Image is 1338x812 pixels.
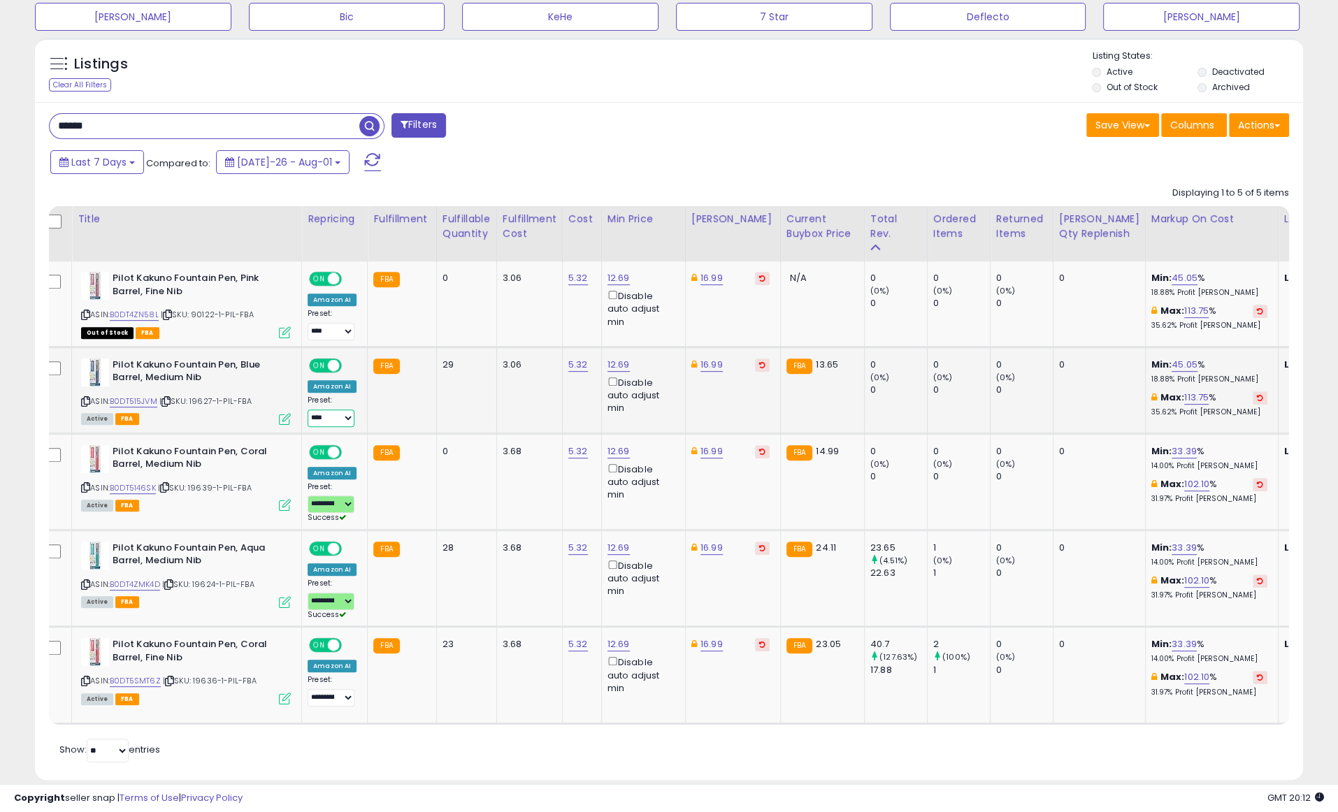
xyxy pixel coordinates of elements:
small: FBA [786,542,812,557]
div: 0 [933,358,990,371]
b: Min: [1151,358,1172,371]
div: Repricing [308,212,361,226]
div: 3.06 [503,272,552,284]
img: 41qwZ5dR0LL._SL40_.jpg [81,358,109,386]
span: | SKU: 19624-1-PIL-FBA [162,579,254,590]
div: ASIN: [81,272,291,337]
i: Revert to store-level Dynamic Max Price [759,448,765,455]
div: % [1151,391,1267,417]
div: Amazon AI [308,660,357,672]
div: Disable auto adjust min [607,558,675,598]
button: KeHe [462,3,659,31]
label: Archived [1212,81,1250,93]
span: Success [308,706,346,716]
div: Disable auto adjust min [607,461,675,502]
p: 35.62% Profit [PERSON_NAME] [1151,321,1267,331]
span: ON [310,446,328,458]
small: (100%) [942,651,970,662]
span: FBA [115,500,139,512]
div: 0 [996,638,1053,651]
small: (0%) [996,651,1016,662]
span: FBA [115,413,139,425]
div: 0 [443,445,486,458]
span: OFF [340,273,362,285]
div: 0 [870,358,927,371]
button: Save View [1086,113,1159,137]
div: 0 [1059,358,1135,371]
span: 24.11 [816,541,836,554]
span: ON [310,543,328,555]
div: 0 [996,384,1053,396]
span: 23.05 [816,637,841,651]
div: 0 [870,445,927,458]
div: 0 [933,297,990,310]
div: Amazon AI [308,293,357,306]
span: Last 7 Days [71,155,127,169]
p: 31.97% Profit [PERSON_NAME] [1151,590,1267,600]
b: Pilot Kakuno Fountain Pen, Coral Barrel, Medium Nib [113,445,282,474]
a: B0DT5SMT6Z [110,675,161,687]
button: [PERSON_NAME] [1103,3,1300,31]
b: Max: [1160,304,1185,317]
img: 41aXZKXX0XL._SL40_.jpg [81,638,109,666]
th: The percentage added to the cost of goods (COGS) that forms the calculator for Min & Max prices. [1145,206,1278,261]
span: 2025-08-10 20:12 GMT [1267,791,1324,804]
div: 0 [1059,542,1135,554]
small: (0%) [996,555,1016,566]
p: 35.62% Profit [PERSON_NAME] [1151,407,1267,417]
div: 3.68 [503,638,552,651]
p: 31.97% Profit [PERSON_NAME] [1151,494,1267,504]
img: 41oZFEaSEwL._SL40_.jpg [81,445,109,473]
div: ASIN: [81,358,291,423]
div: 29 [443,358,486,371]
div: % [1151,542,1267,567]
a: 16.99 [700,541,723,555]
small: (0%) [870,372,890,383]
a: 113.75 [1184,391,1209,405]
p: 18.88% Profit [PERSON_NAME] [1151,375,1267,384]
b: Pilot Kakuno Fountain Pen, Pink Barrel, Fine Nib [113,272,282,301]
div: 1 [933,664,990,676]
span: ON [310,359,328,371]
div: Preset: [308,675,357,716]
button: [DATE]-26 - Aug-01 [216,150,350,174]
p: 14.00% Profit [PERSON_NAME] [1151,558,1267,567]
div: 0 [996,664,1053,676]
button: [PERSON_NAME] [35,3,231,31]
i: Revert to store-level Max Markup [1257,394,1263,401]
span: All listings currently available for purchase on Amazon [81,596,113,608]
a: B0DT4ZMK4D [110,579,160,590]
i: This overrides the store level max markup for this listing [1151,393,1157,402]
b: Pilot Kakuno Fountain Pen, Coral Barrel, Fine Nib [113,638,282,667]
div: 40.7 [870,638,927,651]
i: This overrides the store level Dynamic Max Price for this listing [691,543,697,552]
a: 12.69 [607,541,630,555]
div: Preset: [308,396,357,427]
div: Markup on Cost [1151,212,1272,226]
a: 113.75 [1184,304,1209,318]
a: 12.69 [607,637,630,651]
a: 33.39 [1172,637,1197,651]
a: 45.05 [1172,271,1197,285]
div: 1 [933,567,990,579]
span: OFF [340,446,362,458]
th: Please note that this number is a calculation based on your required days of coverage and your ve... [1053,206,1145,261]
div: 0 [933,384,990,396]
a: 5.32 [568,541,588,555]
b: Max: [1160,670,1185,683]
div: Amazon AI [308,380,357,393]
a: 16.99 [700,271,723,285]
span: Success [308,512,346,523]
div: seller snap | | [14,792,243,805]
small: (0%) [996,372,1016,383]
p: 14.00% Profit [PERSON_NAME] [1151,461,1267,471]
div: ASIN: [81,638,291,703]
small: (127.63%) [879,651,917,662]
div: 0 [1059,272,1135,284]
div: Current Buybox Price [786,212,858,241]
strong: Copyright [14,791,65,804]
i: This overrides the store level max markup for this listing [1151,576,1157,585]
b: Pilot Kakuno Fountain Pen, Blue Barrel, Medium Nib [113,358,282,388]
div: 0 [996,470,1053,483]
i: Revert to store-level Dynamic Max Price [759,544,765,551]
